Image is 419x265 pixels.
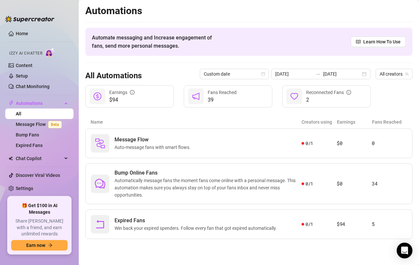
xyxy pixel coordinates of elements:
[16,63,32,68] a: Content
[91,118,302,126] article: Name
[192,92,200,100] span: notification
[115,136,193,144] span: Message Flow
[11,203,68,215] span: 🎁 Get $100 in AI Messages
[208,96,237,104] span: 39
[305,180,313,187] span: 0 / 1
[275,70,313,78] input: Start date
[85,71,142,81] h3: All Automations
[306,96,351,104] span: 2
[95,219,105,229] span: rollback
[26,243,45,248] span: Earn now
[305,140,313,147] span: 0 / 1
[9,101,14,106] span: thunderbolt
[372,220,407,228] article: 5
[115,225,280,232] span: Win back your expired spenders. Follow every fan that got expired automatically.
[45,48,55,57] img: AI Chatter
[9,156,13,161] img: Chat Copilot
[363,38,401,45] span: Learn How To Use
[16,111,21,116] a: All
[208,90,237,95] span: Fans Reached
[94,92,101,100] span: dollar
[95,138,105,149] img: svg%3e
[11,240,68,251] button: Earn nowarrow-right
[16,132,39,137] a: Bump Fans
[305,221,313,228] span: 0 / 1
[48,121,62,128] span: Beta
[115,144,193,151] span: Auto-message fans with smart flows.
[372,139,407,147] article: 0
[323,70,361,78] input: End date
[16,122,64,127] a: Message FlowBeta
[315,71,321,77] span: swap-right
[16,173,60,178] a: Discover Viral Videos
[5,16,54,22] img: logo-BBDzfeDw.svg
[92,34,218,50] span: Automate messaging and Increase engagement of fans, send more personal messages.
[337,118,372,126] article: Earnings
[16,98,62,108] span: Automations
[130,90,135,95] span: info-circle
[9,50,42,57] span: Izzy AI Chatter
[315,71,321,77] span: to
[372,118,407,126] article: Fans Reached
[261,72,265,76] span: calendar
[337,220,372,228] article: $94
[16,186,33,191] a: Settings
[372,180,407,188] article: 34
[109,89,135,96] div: Earnings
[337,139,372,147] article: $0
[11,218,68,237] span: Share [PERSON_NAME] with a friend, and earn unlimited rewards
[85,5,412,17] h2: Automations
[16,73,28,79] a: Setup
[356,39,361,44] span: read
[16,153,62,164] span: Chat Copilot
[115,169,302,177] span: Bump Online Fans
[397,243,412,258] div: Open Intercom Messenger
[204,69,265,79] span: Custom date
[16,143,43,148] a: Expired Fans
[405,72,409,76] span: team
[109,96,135,104] span: $94
[351,36,406,47] a: Learn How To Use
[290,92,298,100] span: heart
[16,84,50,89] a: Chat Monitoring
[302,118,337,126] article: Creators using
[95,179,105,189] span: comment
[115,177,302,199] span: Automatically message fans the moment fans come online with a personal message. This automation m...
[346,90,351,95] span: info-circle
[337,180,372,188] article: $0
[115,217,280,225] span: Expired Fans
[48,243,52,248] span: arrow-right
[380,69,409,79] span: All creators
[16,31,28,36] a: Home
[306,89,351,96] div: Reconnected Fans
